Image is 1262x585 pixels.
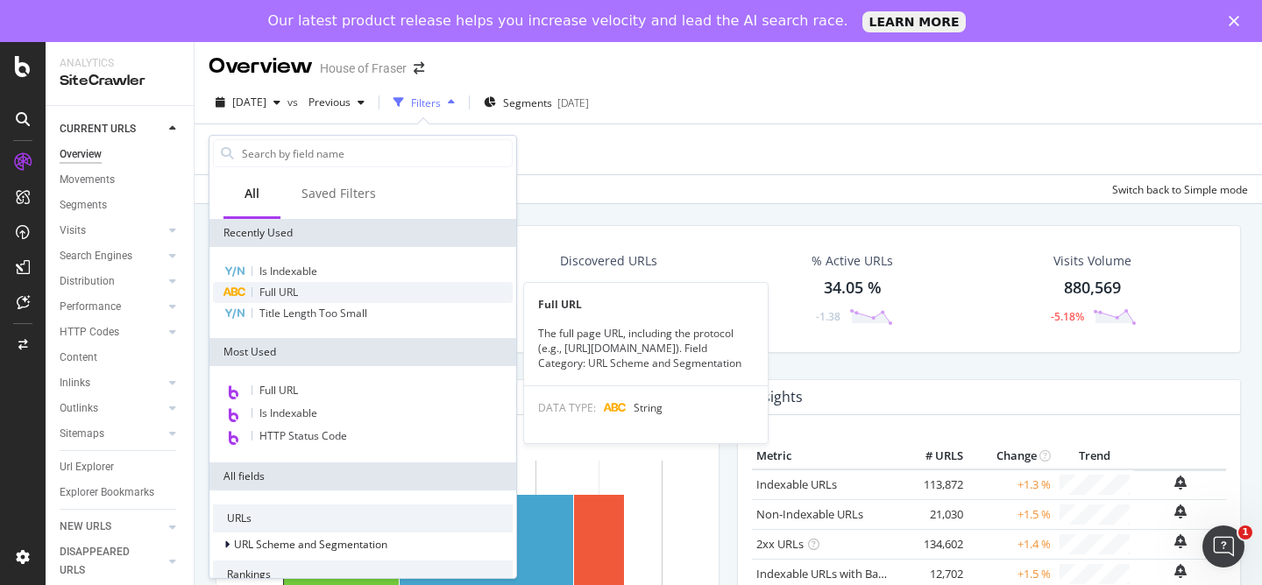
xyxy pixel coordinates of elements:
[60,425,104,443] div: Sitemaps
[232,95,266,109] span: 2025 Aug. 16th
[60,272,115,291] div: Distribution
[816,309,840,324] div: -1.38
[259,383,298,398] span: Full URL
[259,428,347,443] span: HTTP Status Code
[60,145,181,164] a: Overview
[1112,182,1248,197] div: Switch back to Simple mode
[60,222,86,240] div: Visits
[209,88,287,116] button: [DATE]
[60,399,164,418] a: Outlinks
[386,88,462,116] button: Filters
[245,185,259,202] div: All
[411,95,441,110] div: Filters
[60,272,164,291] a: Distribution
[1174,476,1187,490] div: bell-plus
[60,543,148,580] div: DISAPPEARED URLS
[209,462,516,490] div: All fields
[1064,277,1121,300] div: 880,569
[968,499,1055,529] td: +1.5 %
[560,252,657,270] div: Discovered URLs
[897,529,968,559] td: 134,602
[751,385,803,409] h4: Insights
[1174,564,1187,578] div: bell-plus
[60,543,164,580] a: DISAPPEARED URLS
[1051,309,1084,324] div: -5.18%
[60,247,164,265] a: Search Engines
[60,425,164,443] a: Sitemaps
[209,338,516,366] div: Most Used
[862,11,967,32] a: LEARN MORE
[60,247,132,265] div: Search Engines
[268,12,848,30] div: Our latest product release helps you increase velocity and lead the AI search race.
[60,349,181,367] a: Content
[524,297,768,312] div: Full URL
[1238,525,1252,539] span: 1
[287,95,301,109] span: vs
[60,298,121,316] div: Performance
[209,52,313,81] div: Overview
[301,185,376,202] div: Saved Filters
[60,399,98,418] div: Outlinks
[1229,16,1246,26] div: Close
[60,196,181,215] a: Segments
[1055,443,1134,469] th: Trend
[1174,504,1187,518] div: bell-plus
[60,120,164,138] a: CURRENT URLS
[60,349,97,367] div: Content
[320,60,407,77] div: House of Fraser
[60,323,119,342] div: HTTP Codes
[259,306,367,321] span: Title Length Too Small
[60,298,164,316] a: Performance
[897,443,968,469] th: # URLS
[812,252,893,270] div: % Active URLs
[301,88,372,116] button: Previous
[60,518,111,536] div: NEW URLS
[1174,534,1187,548] div: bell-plus
[60,518,164,536] a: NEW URLS
[60,458,181,476] a: Url Explorer
[1202,525,1244,567] iframe: Intercom live chat
[60,56,180,71] div: Analytics
[897,499,968,529] td: 21,030
[524,326,768,370] div: The full page URL, including the protocol (e.g., [URL][DOMAIN_NAME]). Field Category: URL Scheme ...
[213,504,513,532] div: URLs
[557,95,589,110] div: [DATE]
[240,140,512,166] input: Search by field name
[60,196,107,215] div: Segments
[60,374,90,392] div: Inlinks
[60,483,181,502] a: Explorer Bookmarks
[259,285,298,300] span: Full URL
[968,443,1055,469] th: Change
[756,476,837,492] a: Indexable URLs
[580,277,637,300] div: 134,902
[60,145,102,164] div: Overview
[968,469,1055,500] td: +1.3 %
[209,219,516,247] div: Recently Used
[634,400,663,415] span: String
[756,536,804,552] a: 2xx URLs
[234,537,387,552] span: URL Scheme and Segmentation
[60,171,115,189] div: Movements
[897,469,968,500] td: 113,872
[60,374,164,392] a: Inlinks
[60,222,164,240] a: Visits
[414,62,424,74] div: arrow-right-arrow-left
[60,483,154,502] div: Explorer Bookmarks
[60,71,180,91] div: SiteCrawler
[301,95,351,109] span: Previous
[824,277,882,300] div: 34.05 %
[60,171,181,189] a: Movements
[503,95,552,110] span: Segments
[60,458,114,476] div: Url Explorer
[538,400,596,415] span: DATA TYPE:
[259,405,317,420] span: Is Indexable
[968,529,1055,559] td: +1.4 %
[1053,252,1131,270] div: Visits Volume
[60,323,164,342] a: HTTP Codes
[756,566,903,581] a: Indexable URLs with Bad H1
[752,443,897,469] th: Metric
[60,120,136,138] div: CURRENT URLS
[1105,175,1248,203] button: Switch back to Simple mode
[756,506,863,522] a: Non-Indexable URLs
[477,88,596,116] button: Segments[DATE]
